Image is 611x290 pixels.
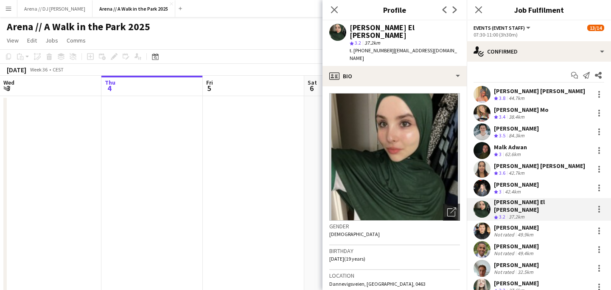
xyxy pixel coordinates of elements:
div: [PERSON_NAME] [494,261,539,269]
h1: Arena // A Walk in the Park 2025 [7,20,150,33]
span: 3 [499,151,502,157]
div: [DATE] [7,65,26,74]
span: Fri [206,79,213,86]
img: Crew avatar or photo [329,93,460,221]
div: 84.3km [507,132,526,139]
span: 3.5 [499,132,505,139]
div: Not rated [494,231,516,238]
span: 3 [499,188,502,195]
h3: Location [329,272,460,279]
span: Edit [27,37,37,44]
h3: Profile [322,4,467,15]
span: Sat [308,79,317,86]
span: 3 [2,83,14,93]
div: [PERSON_NAME] [494,242,539,250]
a: Edit [24,35,40,46]
span: [DATE] (19 years) [329,256,365,262]
div: 49.4km [516,250,535,256]
span: Wed [3,79,14,86]
h3: Birthday [329,247,460,255]
a: View [3,35,22,46]
h3: Job Fulfilment [467,4,611,15]
span: Week 36 [28,66,49,73]
span: 6 [306,83,317,93]
div: [PERSON_NAME] [PERSON_NAME] [494,162,585,170]
button: Events (Event Staff) [474,25,532,31]
a: Jobs [42,35,62,46]
div: 42.4km [503,188,522,196]
button: Arena // DJ [PERSON_NAME] [17,0,92,17]
div: [PERSON_NAME] [494,181,539,188]
span: 3.2 [355,40,361,46]
span: | [EMAIL_ADDRESS][DOMAIN_NAME] [350,47,457,61]
div: Not rated [494,269,516,275]
div: [PERSON_NAME] [494,125,539,132]
span: 4 [104,83,115,93]
div: Bio [322,66,467,86]
span: View [7,37,19,44]
div: 44.7km [507,95,526,102]
span: 5 [205,83,213,93]
span: 3.6 [499,170,505,176]
span: Jobs [45,37,58,44]
button: Arena // A Walk in the Park 2025 [92,0,175,17]
div: Not rated [494,250,516,256]
span: 3.2 [499,213,505,220]
span: 37.2km [363,40,382,46]
span: 13/14 [587,25,604,31]
div: Open photos pop-in [443,204,460,221]
div: 38.4km [507,114,526,121]
div: CEST [53,66,64,73]
span: Events (Event Staff) [474,25,525,31]
div: 62.6km [503,151,522,158]
div: [PERSON_NAME] [494,279,539,287]
div: 42.7km [507,170,526,177]
div: 32.5km [516,269,535,275]
div: [PERSON_NAME] El [PERSON_NAME] [350,24,460,39]
span: 3.4 [499,114,505,120]
div: Malk Adwan [494,143,527,151]
span: 3.8 [499,95,505,101]
div: 49.9km [516,231,535,238]
div: [PERSON_NAME] Mo [494,106,549,114]
span: Comms [67,37,86,44]
div: [PERSON_NAME] [PERSON_NAME] [494,87,585,95]
span: Dannevigsveien, [GEOGRAPHIC_DATA], 0463 [329,281,426,287]
span: Thu [105,79,115,86]
a: Comms [63,35,89,46]
div: [PERSON_NAME] [494,224,539,231]
span: t. [PHONE_NUMBER] [350,47,394,54]
div: Confirmed [467,41,611,62]
div: 07:30-11:00 (3h30m) [474,31,604,38]
div: 37.2km [507,213,526,221]
h3: Gender [329,222,460,230]
div: [PERSON_NAME] El [PERSON_NAME] [494,198,591,213]
span: [DEMOGRAPHIC_DATA] [329,231,380,237]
